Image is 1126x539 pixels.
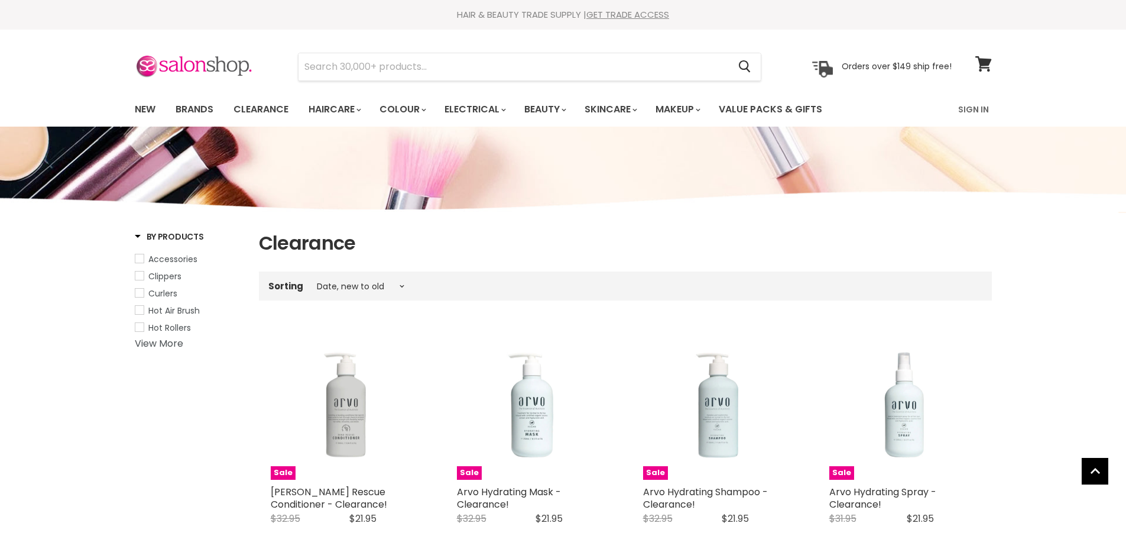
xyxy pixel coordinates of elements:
[148,305,200,317] span: Hot Air Brush
[225,97,297,122] a: Clearance
[268,281,303,291] label: Sorting
[349,512,377,525] span: $21.95
[643,466,668,480] span: Sale
[586,8,669,21] a: GET TRADE ACCESS
[135,304,244,317] a: Hot Air Brush
[829,466,854,480] span: Sale
[457,329,608,480] a: Arvo Hydrating Mask - Clearance! Sale
[298,53,761,81] form: Product
[515,97,573,122] a: Beauty
[951,97,996,122] a: Sign In
[647,97,708,122] a: Makeup
[436,97,513,122] a: Electrical
[842,61,952,72] p: Orders over $149 ship free!
[271,485,387,511] a: [PERSON_NAME] Rescue Conditioner - Clearance!
[167,97,222,122] a: Brands
[457,329,608,480] img: Arvo Hydrating Mask - Clearance!
[643,512,673,525] span: $32.95
[457,485,561,511] a: Arvo Hydrating Mask - Clearance!
[120,9,1007,21] div: HAIR & BEAUTY TRADE SUPPLY |
[643,485,768,511] a: Arvo Hydrating Shampoo - Clearance!
[135,321,244,334] a: Hot Rollers
[135,270,244,283] a: Clippers
[457,512,486,525] span: $32.95
[148,253,197,265] span: Accessories
[271,512,300,525] span: $32.95
[298,53,729,80] input: Search
[135,253,244,266] a: Accessories
[148,322,191,334] span: Hot Rollers
[643,329,794,480] img: Arvo Hydrating Shampoo - Clearance!
[148,270,181,282] span: Clippers
[135,337,183,350] a: View More
[722,512,749,525] span: $21.95
[576,97,644,122] a: Skincare
[536,512,563,525] span: $21.95
[120,92,1007,127] nav: Main
[829,329,980,480] a: Arvo Hydrating Spray - Clearance! Sale
[729,53,761,80] button: Search
[271,329,421,480] img: Arvo Bond Rescue Conditioner - Clearance!
[371,97,433,122] a: Colour
[300,97,368,122] a: Haircare
[135,231,204,243] h3: By Products
[271,329,421,480] a: Arvo Bond Rescue Conditioner - Clearance! Sale
[907,512,934,525] span: $21.95
[829,512,856,525] span: $31.95
[829,329,980,480] img: Arvo Hydrating Spray - Clearance!
[259,231,992,256] h1: Clearance
[829,485,936,511] a: Arvo Hydrating Spray - Clearance!
[710,97,831,122] a: Value Packs & Gifts
[271,466,296,480] span: Sale
[643,329,794,480] a: Arvo Hydrating Shampoo - Clearance! Sale
[135,287,244,300] a: Curlers
[126,92,891,127] ul: Main menu
[457,466,482,480] span: Sale
[126,97,164,122] a: New
[148,288,177,299] span: Curlers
